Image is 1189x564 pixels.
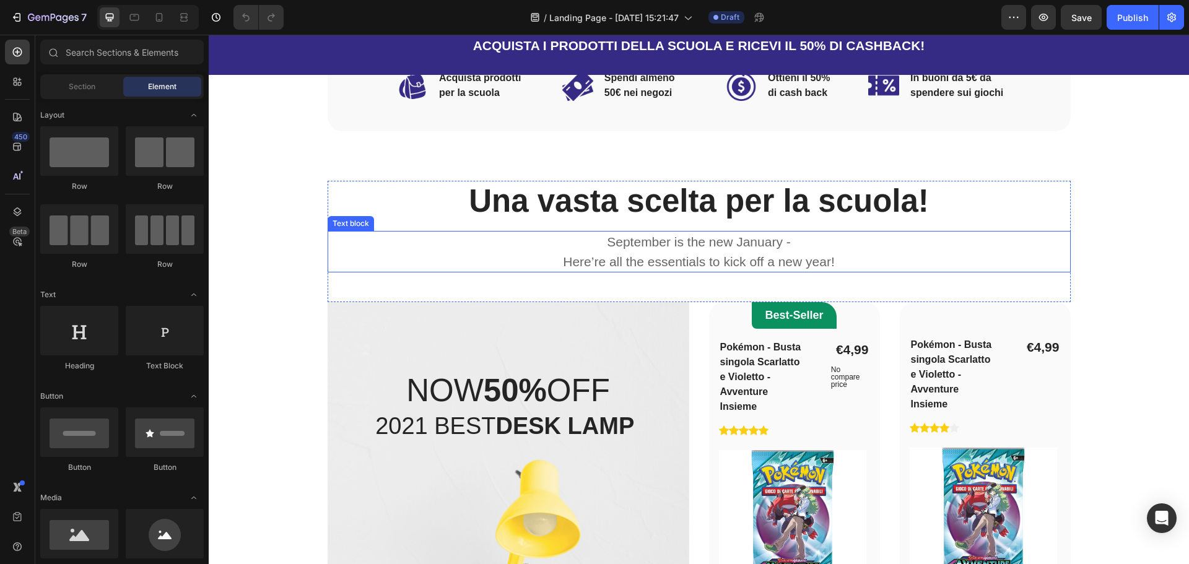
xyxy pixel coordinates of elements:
[209,35,1189,564] iframe: Design area
[81,10,87,25] p: 7
[40,360,118,371] div: Heading
[40,289,56,300] span: Text
[184,386,204,406] span: Toggle open
[40,181,118,192] div: Row
[184,105,204,125] span: Toggle open
[40,492,62,503] span: Media
[700,35,799,67] h2: In buoni da 5€ da spendere sui giochi
[120,378,479,406] p: 2021 BEST
[120,337,479,375] p: NOW OFF
[126,259,204,270] div: Row
[40,110,64,121] span: Layout
[354,35,385,66] img: Alt Image
[69,81,95,92] span: Section
[1107,5,1159,30] button: Publish
[394,35,468,67] h2: Spendi almeno 50€ nei negozi
[721,12,739,23] span: Draft
[233,5,284,30] div: Undo/Redo
[40,259,118,270] div: Row
[148,81,176,92] span: Element
[1147,503,1177,533] div: Open Intercom Messenger
[40,462,118,473] div: Button
[701,413,848,562] img: Pokémon - Busta singola Scarlatto e Violetto - Avventure Insieme
[1117,11,1148,24] div: Publish
[40,40,204,64] input: Search Sections & Elements
[1071,12,1092,23] span: Save
[126,360,204,371] div: Text Block
[617,304,661,326] div: €4,99
[40,391,63,402] span: Button
[12,132,30,142] div: 450
[275,338,338,373] strong: 50%
[510,304,598,381] h1: Pokémon - Busta singola Scarlatto e Violetto - Avventure Insieme
[701,302,788,378] h2: Pokémon - Busta singola Scarlatto e Violetto - Avventure Insieme
[9,227,30,236] div: Beta
[120,197,861,236] p: September is the new January - Here’re all the essentials to kick off a new year!
[544,272,627,289] p: Best-Seller
[808,302,852,324] div: €4,99
[544,11,547,24] span: /
[184,285,204,305] span: Toggle open
[558,35,622,67] h2: Ottieni il 50% di cash back
[287,378,425,404] strong: DESK LAMP
[622,331,656,354] p: No compare price
[5,5,92,30] button: 7
[1061,5,1102,30] button: Save
[660,35,690,66] img: Alt Image
[126,462,204,473] div: Button
[119,146,862,186] h2: Una vasta scelta per la scuola!
[517,35,548,66] img: Alt Image
[121,183,163,194] div: Text block
[229,35,313,67] h2: Acquista prodotti per la scuola
[184,488,204,508] span: Toggle open
[549,11,679,24] span: Landing Page - [DATE] 15:21:47
[126,181,204,192] div: Row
